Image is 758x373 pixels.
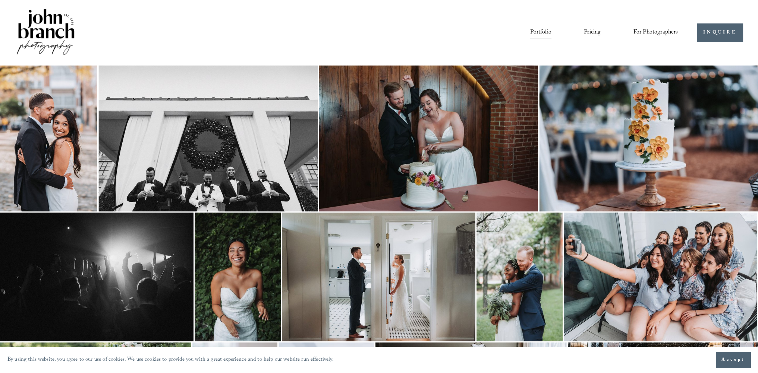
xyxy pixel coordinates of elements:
[721,356,745,364] span: Accept
[697,23,743,42] a: INQUIRE
[564,213,757,341] img: A group of women in matching pajamas taking a selfie on a balcony, smiling and posing together.
[633,26,678,39] a: folder dropdown
[98,66,318,211] img: Group of men in tuxedos standing under a large wreath on a building's entrance.
[633,27,678,38] span: For Photographers
[282,213,475,341] img: A bride in a white dress and a groom in a suit preparing in adjacent rooms with a bathroom and ki...
[530,26,551,39] a: Portfolio
[195,213,281,341] img: Smiling bride in strapless white dress with green leafy background.
[476,213,563,341] img: A bride and groom embrace outdoors, smiling; the bride holds a green bouquet, and the groom wears...
[15,7,76,58] img: John Branch IV Photography
[584,26,601,39] a: Pricing
[716,352,751,368] button: Accept
[319,66,538,211] img: A couple is playfully cutting their wedding cake. The bride is wearing a white strapless gown, an...
[7,355,334,366] p: By using this website, you agree to our use of cookies. We use cookies to provide you with a grea...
